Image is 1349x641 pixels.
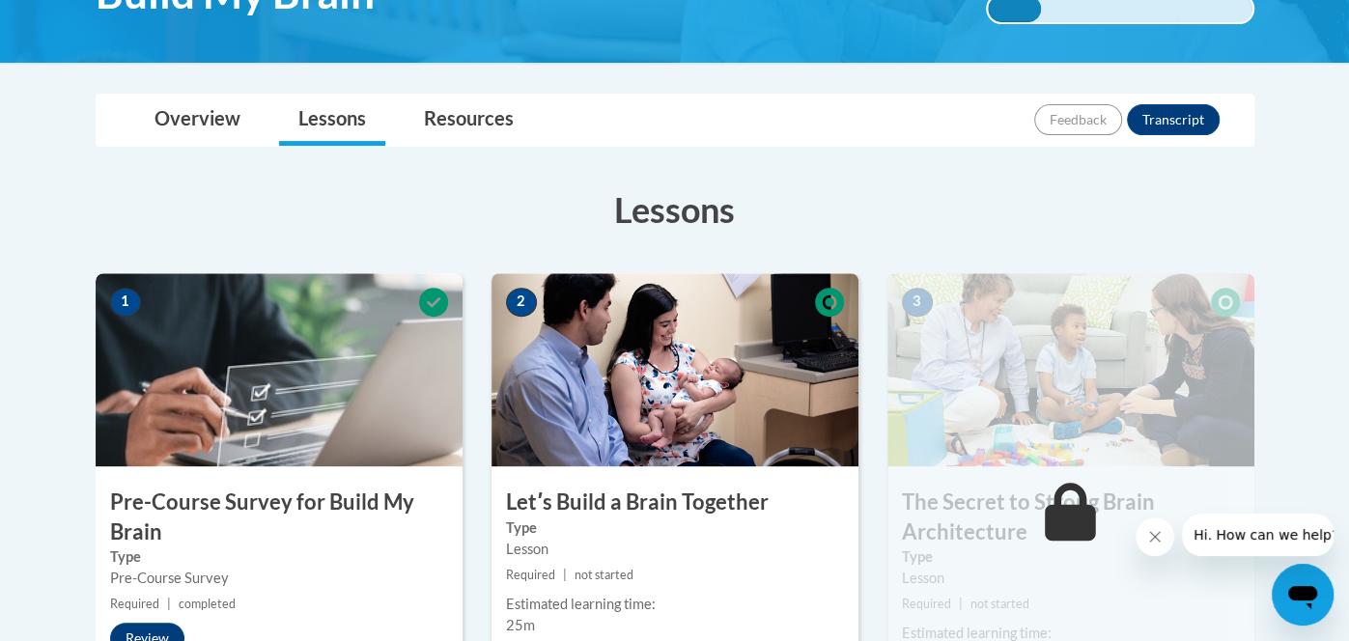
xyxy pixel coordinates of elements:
[492,273,858,466] img: Course Image
[902,597,951,611] span: Required
[1127,104,1220,135] button: Transcript
[405,95,533,146] a: Resources
[506,288,537,317] span: 2
[1272,564,1334,626] iframe: Button to launch messaging window
[959,597,963,611] span: |
[506,517,844,539] label: Type
[96,273,463,466] img: Course Image
[110,597,159,611] span: Required
[135,95,260,146] a: Overview
[563,568,567,582] span: |
[279,95,385,146] a: Lessons
[1136,517,1174,556] iframe: Close message
[1034,104,1122,135] button: Feedback
[506,594,844,615] div: Estimated learning time:
[96,488,463,547] h3: Pre-Course Survey for Build My Brain
[575,568,633,582] span: not started
[902,568,1240,589] div: Lesson
[887,273,1254,466] img: Course Image
[179,597,236,611] span: completed
[506,539,844,560] div: Lesson
[1182,514,1334,556] iframe: Message from company
[12,14,156,29] span: Hi. How can we help?
[887,488,1254,547] h3: The Secret to Strong Brain Architecture
[506,568,555,582] span: Required
[110,546,448,568] label: Type
[96,185,1254,234] h3: Lessons
[902,288,933,317] span: 3
[492,488,858,517] h3: Letʹs Build a Brain Together
[110,568,448,589] div: Pre-Course Survey
[902,546,1240,568] label: Type
[167,597,171,611] span: |
[110,288,141,317] span: 1
[970,597,1029,611] span: not started
[506,617,535,633] span: 25m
